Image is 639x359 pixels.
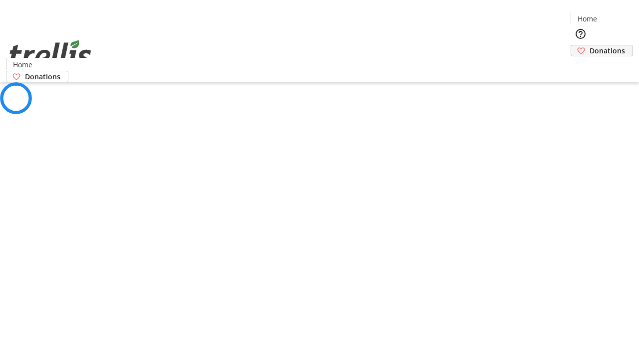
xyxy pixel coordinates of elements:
[571,24,591,44] button: Help
[6,71,68,82] a: Donations
[13,59,32,70] span: Home
[571,13,603,24] a: Home
[6,59,38,70] a: Home
[571,56,591,76] button: Cart
[590,45,625,56] span: Donations
[6,29,95,79] img: Orient E2E Organization JdJVlxu9gs's Logo
[571,45,633,56] a: Donations
[25,71,60,82] span: Donations
[578,13,597,24] span: Home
